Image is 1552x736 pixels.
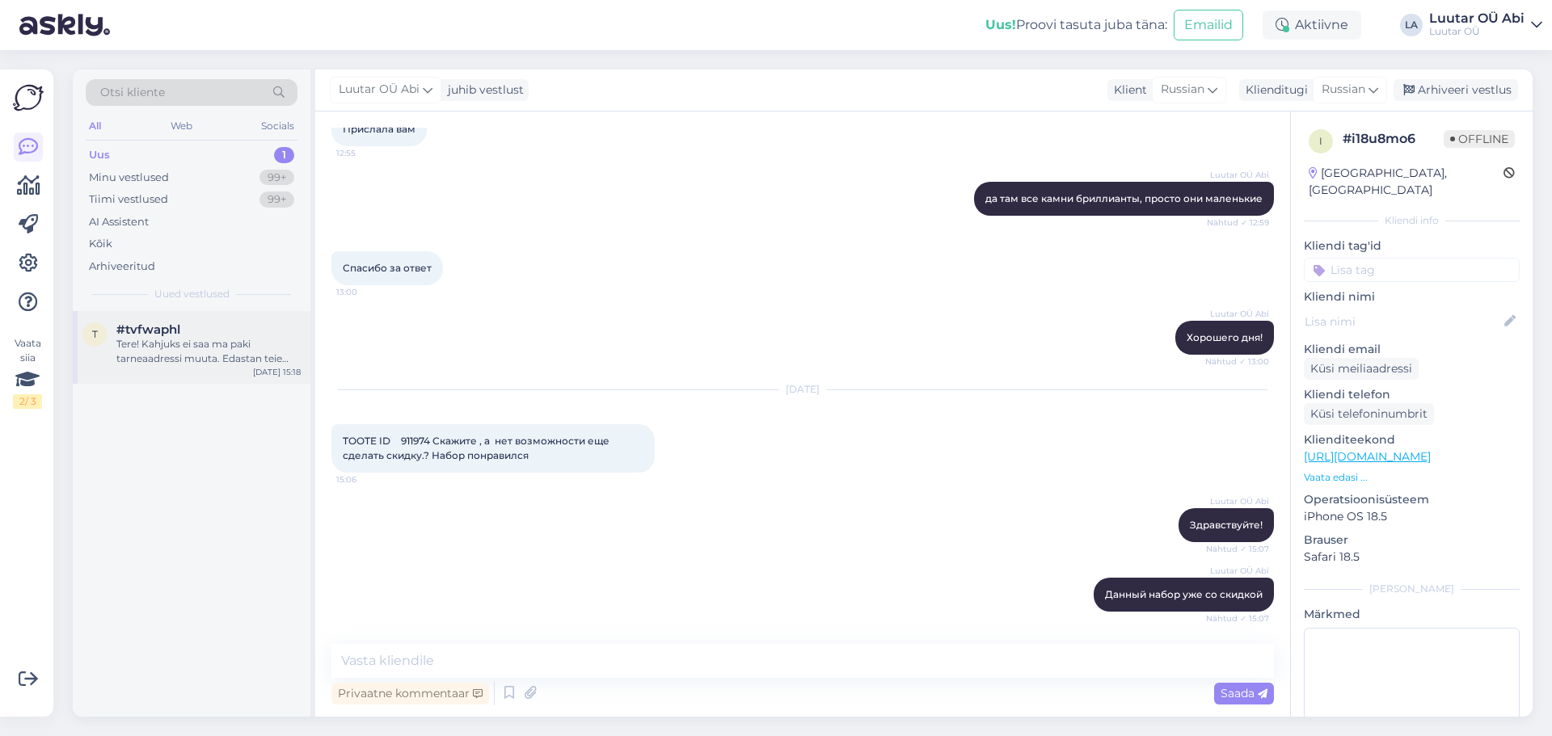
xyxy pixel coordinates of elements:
span: Luutar OÜ Abi [1208,565,1269,577]
span: Здравствуйте! [1190,519,1263,531]
span: Offline [1444,130,1515,148]
span: Данный набор уже со скидкой [1105,588,1263,600]
div: AI Assistent [89,214,149,230]
p: Kliendi nimi [1304,288,1520,305]
div: Luutar OÜ [1429,25,1525,38]
div: Klient [1107,82,1147,99]
div: [GEOGRAPHIC_DATA], [GEOGRAPHIC_DATA] [1309,165,1503,199]
div: [DATE] 15:18 [253,366,301,378]
div: Tiimi vestlused [89,191,168,208]
div: # i18u8mo6 [1343,129,1444,149]
div: 1 [274,147,294,163]
div: Arhiveeri vestlus [1394,79,1518,101]
div: Socials [258,116,297,137]
span: t [92,328,98,340]
button: Emailid [1174,10,1243,40]
p: Kliendi tag'id [1304,238,1520,254]
div: Proovi tasuta juba täna: [985,15,1167,35]
p: iPhone OS 18.5 [1304,508,1520,525]
p: Vaata edasi ... [1304,470,1520,485]
span: Russian [1322,81,1365,99]
span: 13:00 [336,286,397,298]
span: Luutar OÜ Abi [1208,495,1269,507]
p: Kliendi email [1304,341,1520,358]
div: Aktiivne [1263,11,1361,40]
div: Luutar OÜ Abi [1429,12,1525,25]
span: Uued vestlused [154,287,230,301]
a: Luutar OÜ AbiLuutar OÜ [1429,12,1542,38]
p: Kliendi telefon [1304,386,1520,403]
div: Vaata siia [13,336,42,409]
div: Küsi meiliaadressi [1304,358,1419,380]
div: Arhiveeritud [89,259,155,275]
span: Luutar OÜ Abi [1208,169,1269,181]
div: Kliendi info [1304,213,1520,228]
span: Saada [1221,686,1267,700]
p: Safari 18.5 [1304,549,1520,566]
p: Operatsioonisüsteem [1304,491,1520,508]
div: LA [1400,14,1423,36]
div: Klienditugi [1239,82,1308,99]
span: Прислала вам [343,123,415,135]
div: juhib vestlust [441,82,524,99]
span: Nähtud ✓ 15:07 [1206,543,1269,555]
div: [DATE] [331,382,1274,397]
span: 12:55 [336,147,397,159]
span: Nähtud ✓ 13:00 [1205,355,1269,368]
div: Tere! Kahjuks ei saa ma paki tarneaadressi muuta. Edastan teie päringu kolleegile, kes saab teid ... [116,337,301,366]
div: Kõik [89,236,112,252]
span: Nähtud ✓ 12:59 [1207,217,1269,229]
div: Minu vestlused [89,170,169,186]
span: Luutar OÜ Abi [1208,308,1269,320]
div: Küsi telefoninumbrit [1304,403,1434,425]
img: Askly Logo [13,82,44,113]
span: да там все камни бриллианты, просто они маленькие [985,192,1263,204]
p: Brauser [1304,532,1520,549]
input: Lisa nimi [1305,313,1501,330]
div: 99+ [259,170,294,186]
a: [URL][DOMAIN_NAME] [1304,449,1431,464]
div: 2 / 3 [13,394,42,409]
div: Uus [89,147,110,163]
span: Nähtud ✓ 15:07 [1206,612,1269,625]
div: All [86,116,104,137]
b: Uus! [985,17,1016,32]
div: Privaatne kommentaar [331,683,489,704]
p: Klienditeekond [1304,431,1520,448]
span: Russian [1161,81,1204,99]
span: Хорошего дня! [1187,331,1263,343]
div: Web [167,116,196,137]
span: #tvfwaphl [116,322,180,337]
span: TOOTE ID 911974 Скажите , а нет возможности еще сделать скидку.? Набор понравился [343,435,612,461]
span: Luutar OÜ Abi [339,81,420,99]
span: i [1319,135,1322,147]
span: 15:06 [336,473,397,486]
div: 99+ [259,191,294,208]
div: [PERSON_NAME] [1304,582,1520,596]
input: Lisa tag [1304,258,1520,282]
p: Märkmed [1304,606,1520,623]
span: Спасибо за ответ [343,262,432,274]
span: Otsi kliente [100,84,165,101]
